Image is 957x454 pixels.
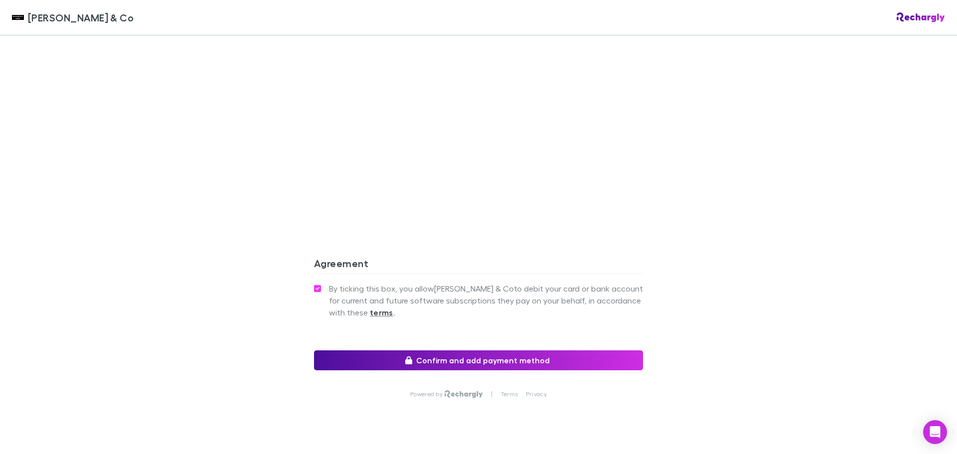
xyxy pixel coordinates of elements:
button: Confirm and add payment method [314,350,643,370]
h3: Agreement [314,257,643,273]
img: Rechargly Logo [897,12,945,22]
img: Rechargly Logo [445,390,483,398]
span: [PERSON_NAME] & Co [28,10,134,25]
p: | [491,390,492,398]
a: Terms [501,390,518,398]
div: Open Intercom Messenger [923,420,947,444]
strong: terms [370,307,393,317]
p: Powered by [410,390,445,398]
img: Shaddock & Co's Logo [12,11,24,23]
span: By ticking this box, you allow [PERSON_NAME] & Co to debit your card or bank account for current ... [329,283,643,318]
a: Privacy [526,390,547,398]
